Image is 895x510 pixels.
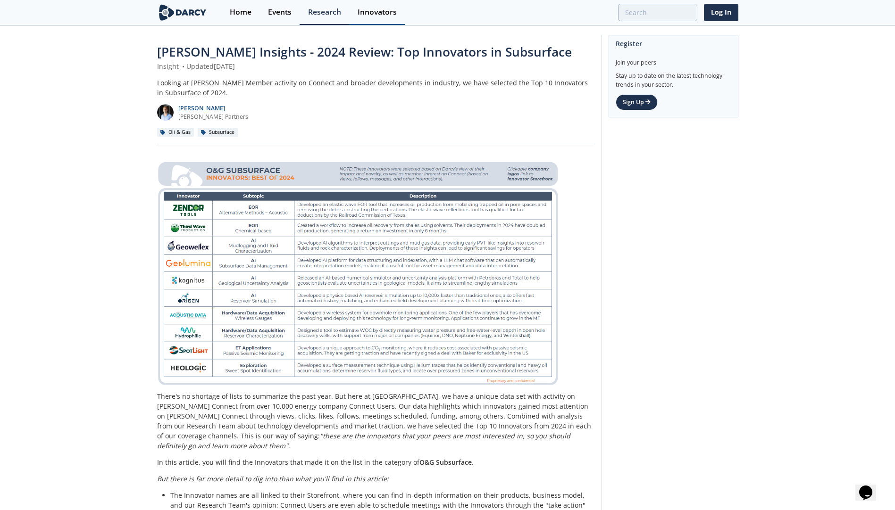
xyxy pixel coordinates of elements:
[855,472,886,501] iframe: chat widget
[157,43,572,60] span: [PERSON_NAME] Insights - 2024 Review: Top Innovators in Subsurface
[308,8,341,16] div: Research
[157,4,209,21] img: logo-wide.svg
[358,8,397,16] div: Innovators
[157,474,389,483] em: But there is far more detail to dig into than what you'll find in this article:
[157,391,595,451] p: There's no shortage of lists to summarize the past year. But here at [GEOGRAPHIC_DATA], we have a...
[618,4,697,21] input: Advanced Search
[178,104,248,113] p: [PERSON_NAME]
[157,457,595,467] p: In this article, you will find the Innovators that made it on the list in the category of .
[157,431,570,450] em: "these are the innovators that your peers are most interested in, so you should definitely go and...
[181,62,186,71] span: •
[268,8,292,16] div: Events
[616,94,658,110] a: Sign Up
[157,128,194,137] div: Oil & Gas
[616,67,731,89] div: Stay up to date on the latest technology trends in your sector.
[178,113,248,121] p: [PERSON_NAME] Partners
[157,161,559,385] img: Image
[157,78,595,98] div: Looking at [PERSON_NAME] Member activity on Connect and broader developments in industry, we have...
[230,8,251,16] div: Home
[419,458,472,467] strong: O&G Subsurface
[704,4,738,21] a: Log In
[157,61,595,71] div: Insight Updated [DATE]
[616,52,731,67] div: Join your peers
[198,128,238,137] div: Subsurface
[616,35,731,52] div: Register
